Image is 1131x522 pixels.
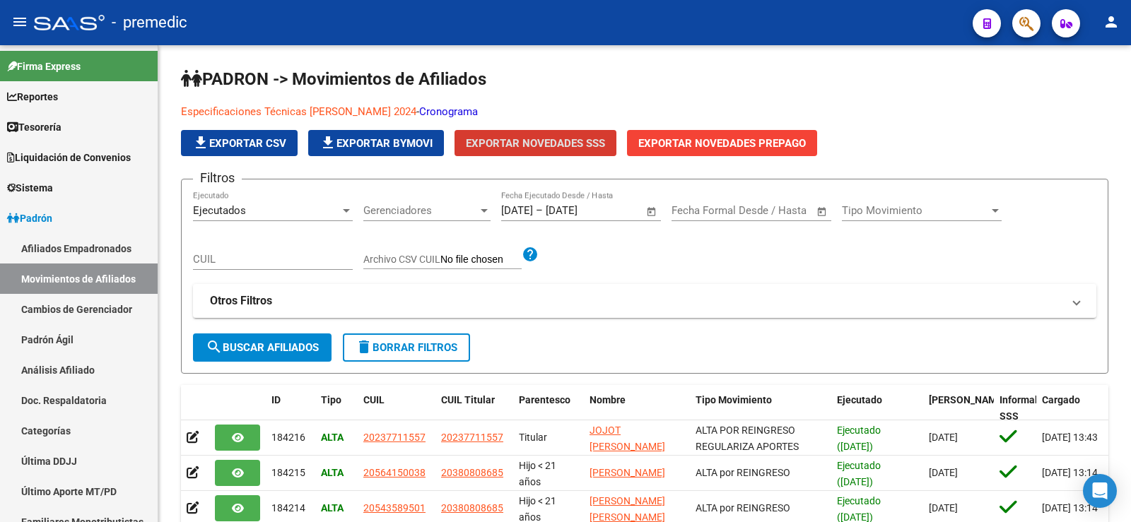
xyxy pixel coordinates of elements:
button: Open calendar [814,203,831,220]
mat-expansion-panel-header: Otros Filtros [193,284,1096,318]
button: Exportar Novedades SSS [455,130,616,156]
input: Start date [501,204,533,217]
input: Start date [672,204,717,217]
span: 20564150038 [363,467,426,478]
span: Gerenciadores [363,204,478,217]
span: Exportar Novedades Prepago [638,137,806,150]
input: End date [546,204,614,217]
span: Firma Express [7,59,81,74]
span: Sistema [7,180,53,196]
span: Tesorería [7,119,61,135]
span: Exportar CSV [192,137,286,150]
datatable-header-cell: CUIL [358,385,435,432]
a: Cronograma [419,105,478,118]
datatable-header-cell: Nombre [584,385,690,432]
mat-icon: file_download [320,134,336,151]
span: - premedic [112,7,187,38]
span: CUIL [363,394,385,405]
mat-icon: help [522,246,539,263]
datatable-header-cell: Ejecutado [831,385,923,432]
span: 20237711557 [363,432,426,443]
span: [DATE] [929,502,958,514]
span: [PERSON_NAME] [590,467,665,478]
span: JOJOT [PERSON_NAME] [590,425,665,452]
span: Nombre [590,394,626,405]
span: Reportes [7,89,58,105]
span: [PERSON_NAME] [929,394,1005,405]
h3: Filtros [193,168,242,188]
span: Exportar Bymovi [320,137,433,150]
input: Archivo CSV CUIL [440,254,522,266]
span: Padrón [7,210,52,226]
datatable-header-cell: Tipo Movimiento [690,385,831,432]
span: Borrar Filtros [356,341,457,354]
button: Exportar Bymovi [308,130,444,156]
div: Open Intercom Messenger [1083,474,1117,508]
span: Archivo CSV CUIL [363,254,440,265]
button: Exportar Novedades Prepago [627,130,817,156]
span: 184214 [271,502,305,514]
span: Liquidación de Convenios [7,150,131,165]
span: Tipo Movimiento [842,204,989,217]
span: [DATE] 13:43 [1042,432,1098,443]
span: Buscar Afiliados [206,341,319,354]
span: – [536,204,543,217]
span: Titular [519,432,547,443]
strong: Otros Filtros [210,293,272,309]
strong: ALTA [321,467,344,478]
button: Exportar CSV [181,130,298,156]
a: Especificaciones Técnicas [PERSON_NAME] 2024 [181,105,416,118]
button: Buscar Afiliados [193,333,332,362]
span: PADRON -> Movimientos de Afiliados [181,69,486,89]
span: Ejecutado ([DATE]) [837,460,881,487]
mat-icon: delete [356,338,373,355]
span: Ejecutados [193,204,246,217]
input: End date [730,204,799,217]
span: 20543589501 [363,502,426,514]
span: CUIL Titular [441,394,495,405]
span: Exportar Novedades SSS [466,137,605,150]
p: - [181,104,1108,119]
mat-icon: file_download [192,134,209,151]
datatable-header-cell: Informable SSS [994,385,1036,432]
span: Tipo [321,394,341,405]
datatable-header-cell: Tipo [315,385,358,432]
span: [DATE] [929,432,958,443]
span: ALTA por REINGRESO [696,502,790,514]
datatable-header-cell: Parentesco [513,385,584,432]
span: [DATE] [929,467,958,478]
datatable-header-cell: ID [266,385,315,432]
span: [DATE] 13:14 [1042,502,1098,514]
span: Informable SSS [1000,394,1049,422]
span: [DATE] 13:14 [1042,467,1098,478]
strong: ALTA [321,502,344,514]
span: Ejecutado ([DATE]) [837,425,881,452]
span: 20380808685 [441,467,503,478]
button: Open calendar [644,203,660,220]
datatable-header-cell: CUIL Titular [435,385,513,432]
span: 184215 [271,467,305,478]
span: 184216 [271,432,305,443]
span: 20380808685 [441,502,503,514]
button: Borrar Filtros [343,333,470,362]
span: Ejecutado [837,394,882,405]
span: Cargado [1042,394,1080,405]
datatable-header-cell: Fecha Formal [923,385,994,432]
span: ALTA por REINGRESO [696,467,790,478]
span: ALTA POR REINGRESO REGULARIZA APORTES (AFIP) [696,425,799,468]
mat-icon: menu [11,13,28,30]
span: ID [271,394,281,405]
mat-icon: person [1103,13,1120,30]
span: 20237711557 [441,432,503,443]
span: Hijo < 21 años [519,460,556,487]
mat-icon: search [206,338,223,355]
span: Tipo Movimiento [696,394,772,405]
strong: ALTA [321,432,344,443]
span: Parentesco [519,394,570,405]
